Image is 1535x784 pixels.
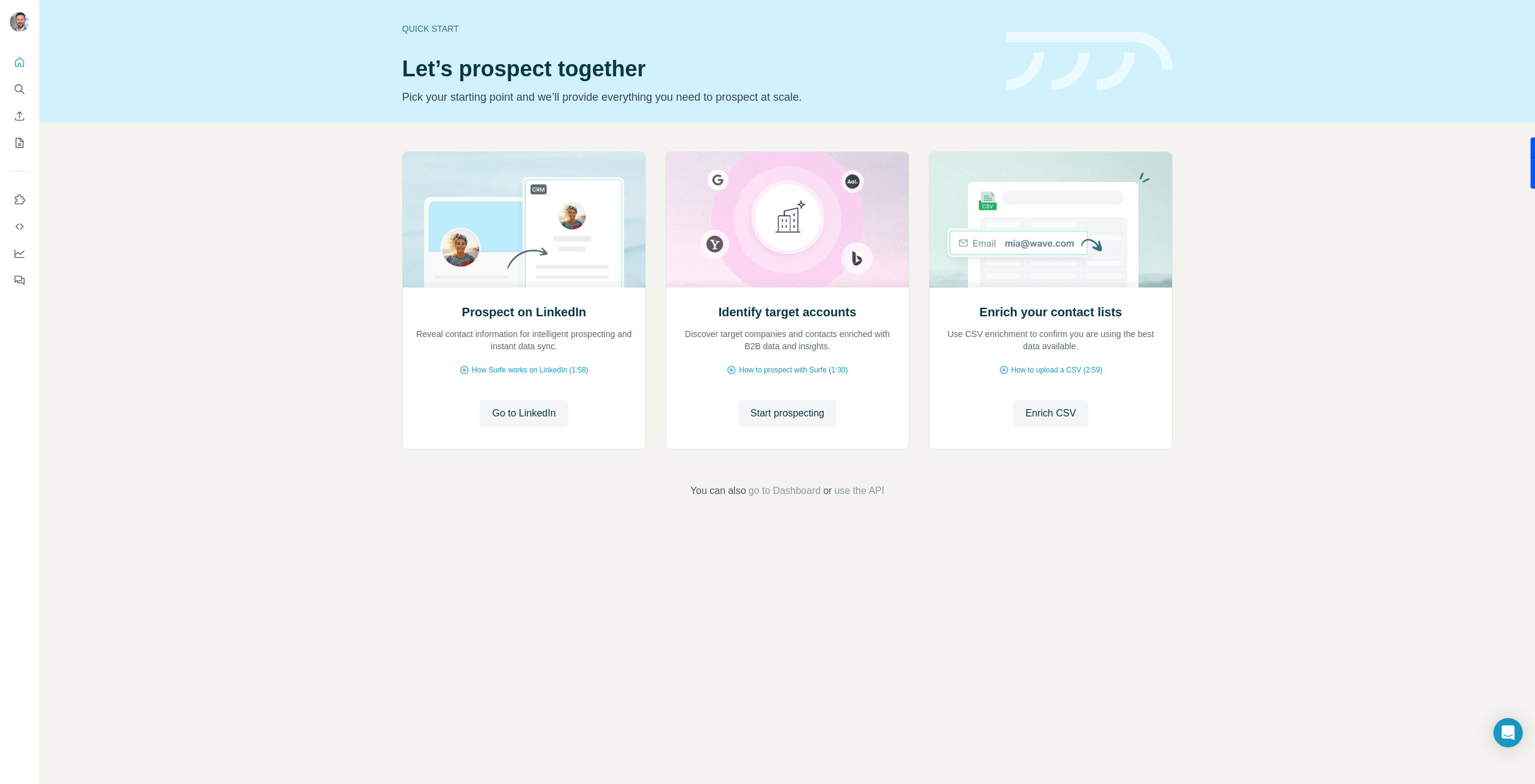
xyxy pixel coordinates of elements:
button: Use Surfe on LinkedIn [10,189,29,211]
img: Enrich your contact lists [929,152,1173,288]
span: Go to LinkedIn [492,406,555,421]
button: Go to LinkedIn [480,400,568,427]
span: Start prospecting [750,406,824,421]
h2: Prospect on LinkedIn [462,303,586,321]
img: Prospect on LinkedIn [402,152,646,288]
div: Quick start [402,23,991,35]
img: Avatar [10,12,29,32]
img: banner [1006,32,1173,91]
p: Reveal contact information for intelligent prospecting and instant data sync. [415,328,633,352]
h2: Identify target accounts [719,303,857,321]
img: Identify target accounts [665,152,909,288]
button: My lists [10,132,29,154]
span: or [823,484,832,498]
span: Enrich CSV [1025,406,1076,421]
div: Open Intercom Messenger [1493,718,1523,747]
button: Quick start [10,51,29,73]
h1: Let’s prospect together [402,57,991,81]
span: How to prospect with Surfe (1:30) [739,365,848,376]
p: Discover target companies and contacts enriched with B2B data and insights. [678,328,896,352]
h2: Enrich your contact lists [980,303,1122,321]
p: Use CSV enrichment to confirm you are using the best data available. [942,328,1160,352]
span: How to upload a CSV (2:59) [1011,365,1102,376]
button: Search [10,78,29,100]
button: use the API [834,484,884,498]
button: Enrich CSV [1013,400,1088,427]
p: Pick your starting point and we’ll provide everything you need to prospect at scale. [402,89,991,106]
span: How Surfe works on LinkedIn (1:58) [472,365,588,376]
button: Feedback [10,269,29,291]
button: Use Surfe API [10,216,29,238]
button: go to Dashboard [749,484,821,498]
button: Dashboard [10,242,29,264]
button: Start prospecting [738,400,837,427]
button: Enrich CSV [10,105,29,127]
span: You can also [691,484,746,498]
